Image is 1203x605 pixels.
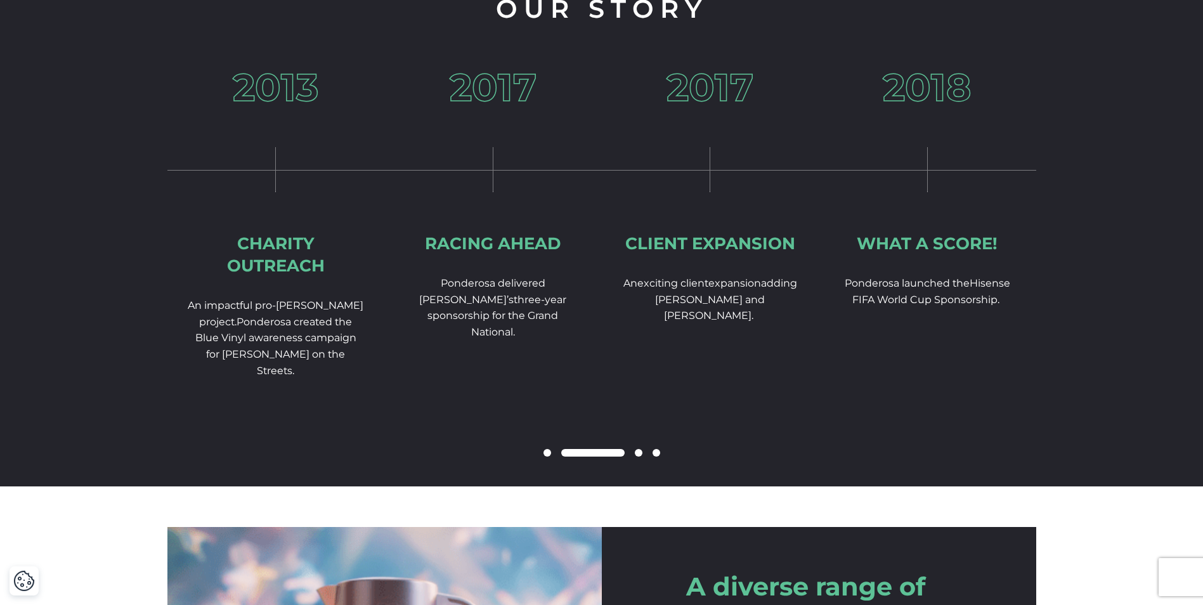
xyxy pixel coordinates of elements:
span: for [PERSON_NAME] on the Streets. [206,348,345,377]
span: expansion [708,277,761,289]
h3: 2018 [883,68,972,107]
h3: 2017 [450,68,536,107]
span: client [680,277,708,289]
span: three-year sponsorship for the Grand National. [427,294,566,338]
span: e [637,277,644,289]
span: adding [761,277,797,289]
span: Ponderosa created the Blue Vinyl awareness campaign [195,316,356,344]
span: Hisense FIFA World Cup Sponsorship. [852,277,1010,306]
span: Ponderosa launch [845,277,937,289]
div: What a score! [857,233,998,255]
img: Revisit consent button [13,570,35,592]
span: ed [532,277,545,289]
span: A [623,277,630,289]
span: Ponderosa deliver [441,277,532,289]
div: Racing ahead [425,233,561,255]
span: An impactful pro-[PERSON_NAME] project. [188,299,363,328]
button: Cookie Settings [13,570,35,592]
div: Charity Outreach [188,233,365,277]
span: ed [937,277,950,289]
span: [PERSON_NAME]’s [419,294,514,306]
h3: 2013 [233,68,319,107]
span: the [953,277,970,289]
h3: 2017 [667,68,753,107]
span: xciting [644,277,678,289]
span: [PERSON_NAME] and [PERSON_NAME]. [655,294,765,322]
div: Client expansion [625,233,795,255]
span: n [630,277,637,289]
